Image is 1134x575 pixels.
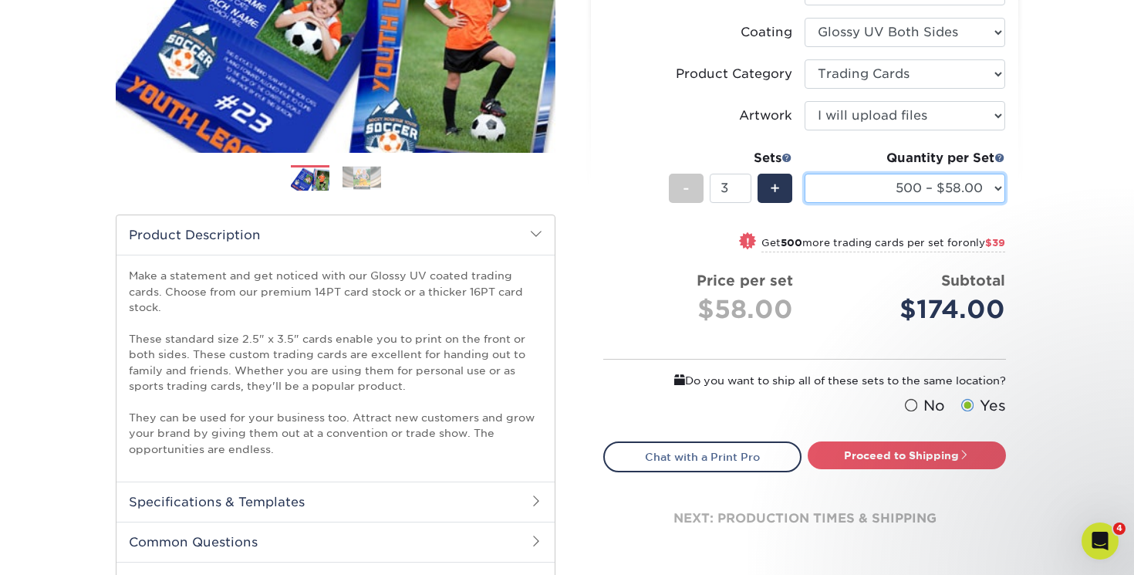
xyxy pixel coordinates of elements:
small: Get more trading cards per set for [761,237,1005,252]
div: next: production times & shipping [603,472,1006,565]
a: Chat with a Print Pro [603,441,802,472]
p: Make a statement and get noticed with our Glossy UV coated trading cards. Choose from our premium... [129,268,542,457]
span: $39 [985,237,1005,249]
h2: Specifications & Templates [116,482,555,522]
span: + [770,177,780,200]
div: Sets [669,149,792,167]
span: - [683,177,690,200]
span: 4 [1113,523,1126,535]
div: $174.00 [816,291,1005,328]
h2: Product Description [116,215,555,255]
img: Trading Cards 02 [343,166,381,190]
a: Proceed to Shipping [808,441,1006,469]
h2: Common Questions [116,522,555,562]
div: Quantity per Set [805,149,1005,167]
span: ! [746,234,750,250]
div: Product Category [676,65,792,83]
label: Yes [957,395,1006,417]
span: only [963,237,1005,249]
strong: Price per set [697,272,793,289]
strong: 500 [781,237,802,249]
div: Coating [741,23,792,42]
img: Trading Cards 01 [291,166,329,193]
iframe: Intercom live chat [1082,523,1119,560]
strong: Subtotal [941,272,1005,289]
div: Artwork [739,107,792,125]
label: No [901,395,945,417]
div: $58.00 [616,291,793,328]
div: Do you want to ship all of these sets to the same location? [603,372,1006,389]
